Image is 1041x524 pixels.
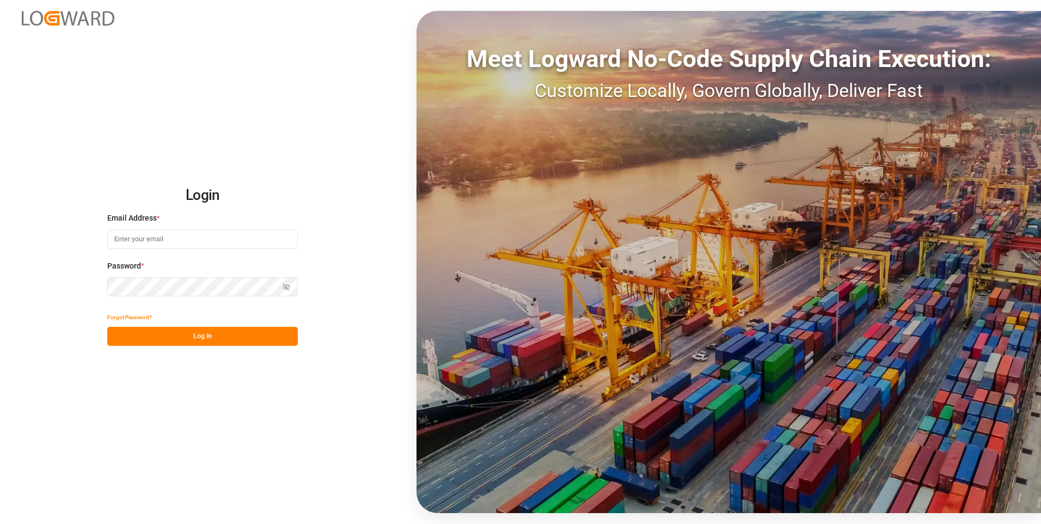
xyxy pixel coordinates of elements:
[107,178,298,213] h2: Login
[107,308,152,327] button: Forgot Password?
[107,260,141,272] span: Password
[417,77,1041,105] div: Customize Locally, Govern Globally, Deliver Fast
[107,327,298,346] button: Log In
[107,230,298,249] input: Enter your email
[22,11,114,26] img: Logward_new_orange.png
[417,41,1041,77] div: Meet Logward No-Code Supply Chain Execution:
[107,212,157,224] span: Email Address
